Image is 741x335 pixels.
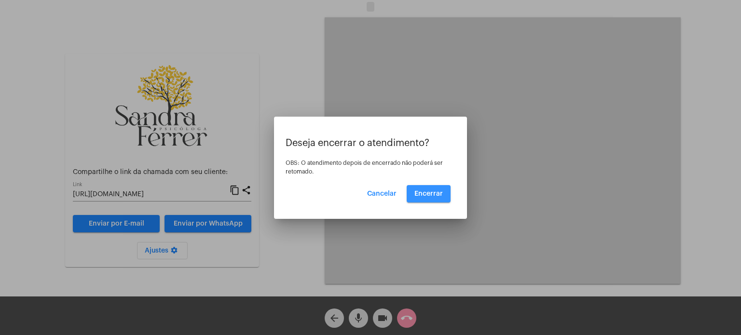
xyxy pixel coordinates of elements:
[286,138,455,148] p: Deseja encerrar o atendimento?
[286,160,443,174] span: OBS: O atendimento depois de encerrado não poderá ser retomado.
[359,185,404,202] button: Cancelar
[367,190,397,197] span: Cancelar
[407,185,451,202] button: Encerrar
[414,190,443,197] span: Encerrar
